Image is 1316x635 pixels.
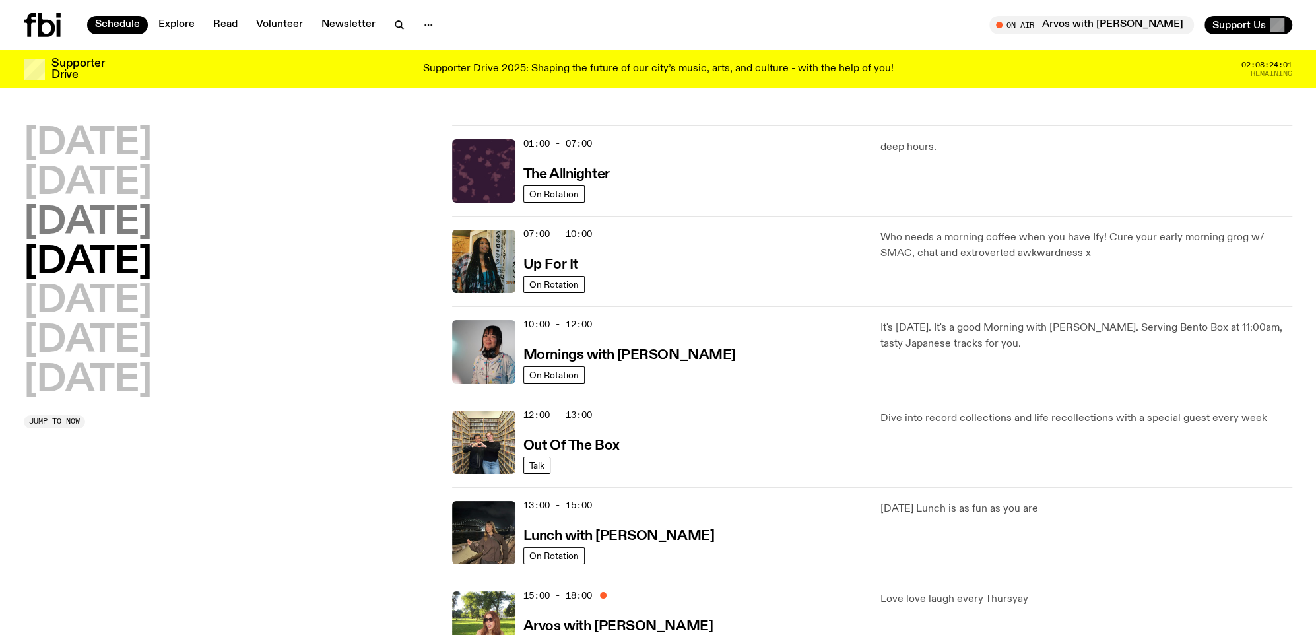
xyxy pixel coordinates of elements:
[523,409,592,421] span: 12:00 - 13:00
[523,258,578,272] h3: Up For It
[880,320,1292,352] p: It's [DATE]. It's a good Morning with [PERSON_NAME]. Serving Bento Box at 11:00am, tasty Japanese...
[24,205,152,242] button: [DATE]
[880,139,1292,155] p: deep hours.
[523,168,610,182] h3: The Allnighter
[523,349,736,362] h3: Mornings with [PERSON_NAME]
[523,547,585,564] a: On Rotation
[24,244,152,281] button: [DATE]
[529,189,579,199] span: On Rotation
[523,617,713,634] a: Arvos with [PERSON_NAME]
[880,591,1292,607] p: Love love laugh every Thursyay
[523,346,736,362] a: Mornings with [PERSON_NAME]
[523,228,592,240] span: 07:00 - 10:00
[529,279,579,289] span: On Rotation
[523,137,592,150] span: 01:00 - 07:00
[24,362,152,399] button: [DATE]
[29,418,80,425] span: Jump to now
[989,16,1194,34] button: On AirArvos with [PERSON_NAME]
[523,366,585,384] a: On Rotation
[24,323,152,360] button: [DATE]
[24,165,152,202] button: [DATE]
[523,589,592,602] span: 15:00 - 18:00
[523,529,714,543] h3: Lunch with [PERSON_NAME]
[24,125,152,162] button: [DATE]
[452,320,515,384] img: Kana Frazer is smiling at the camera with her head tilted slightly to her left. She wears big bla...
[880,230,1292,261] p: Who needs a morning coffee when you have Ify! Cure your early morning grog w/ SMAC, chat and extr...
[452,230,515,293] img: Ify - a Brown Skin girl with black braided twists, looking up to the side with her tongue stickin...
[452,501,515,564] img: Izzy Page stands above looking down at Opera Bar. She poses in front of the Harbour Bridge in the...
[1241,61,1292,69] span: 02:08:24:01
[523,165,610,182] a: The Allnighter
[150,16,203,34] a: Explore
[452,411,515,474] img: Matt and Kate stand in the music library and make a heart shape with one hand each.
[87,16,148,34] a: Schedule
[523,436,620,453] a: Out Of The Box
[523,439,620,453] h3: Out Of The Box
[529,551,579,560] span: On Rotation
[24,415,85,428] button: Jump to now
[24,283,152,320] button: [DATE]
[205,16,246,34] a: Read
[880,501,1292,517] p: [DATE] Lunch is as fun as you are
[523,318,592,331] span: 10:00 - 12:00
[523,620,713,634] h3: Arvos with [PERSON_NAME]
[1204,16,1292,34] button: Support Us
[523,255,578,272] a: Up For It
[523,276,585,293] a: On Rotation
[523,185,585,203] a: On Rotation
[423,63,894,75] p: Supporter Drive 2025: Shaping the future of our city’s music, arts, and culture - with the help o...
[880,411,1292,426] p: Dive into record collections and life recollections with a special guest every week
[529,460,544,470] span: Talk
[529,370,579,380] span: On Rotation
[523,527,714,543] a: Lunch with [PERSON_NAME]
[51,58,104,81] h3: Supporter Drive
[248,16,311,34] a: Volunteer
[523,457,550,474] a: Talk
[523,499,592,512] span: 13:00 - 15:00
[313,16,383,34] a: Newsletter
[1251,70,1292,77] span: Remaining
[1212,19,1266,31] span: Support Us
